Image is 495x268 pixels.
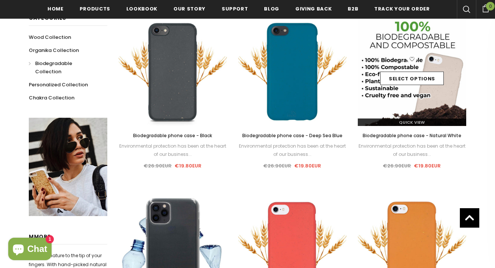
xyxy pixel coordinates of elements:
span: Giving back [295,5,332,12]
span: B2B [348,5,358,12]
span: Chakra Collection [29,94,74,101]
span: MMORE [29,233,51,240]
span: €19.80EUR [175,162,202,169]
span: Biodegradable Collection [35,60,72,75]
span: Blog [264,5,279,12]
a: 0 [476,3,495,12]
a: Quick View [358,118,466,126]
span: Quick View [399,119,425,125]
a: Chakra Collection [29,91,74,104]
span: €26.90EUR [383,162,411,169]
span: Track your order [374,5,430,12]
a: Personalized Collection [29,78,88,91]
a: Wood Collection [29,31,71,44]
span: €19.80EUR [294,162,321,169]
span: €19.80EUR [414,162,441,169]
a: Biodegradable phone case - Black [119,132,227,140]
span: Wood Collection [29,34,71,41]
span: Our Story [173,5,206,12]
a: Organika Collection [29,44,79,57]
span: Home [47,5,64,12]
span: Biodegradable phone case - Natural White [363,132,461,139]
div: Environmental protection has been at the heart of our business... [119,142,227,158]
a: Biodegradable phone case - Deep Sea Blue [238,132,347,140]
span: support [222,5,248,12]
span: €26.90EUR [144,162,172,169]
span: Organika Collection [29,47,79,54]
span: Personalized Collection [29,81,88,88]
span: Biodegradable phone case - Black [133,132,212,139]
span: Products [80,5,110,12]
a: Biodegradable Collection [29,57,99,78]
span: Lookbook [126,5,157,12]
div: Environmental protection has been at the heart of our business... [238,142,347,158]
span: €26.90EUR [263,162,291,169]
span: Biodegradable phone case - Deep Sea Blue [242,132,342,139]
a: Select options [380,72,444,85]
span: 0 [486,2,495,10]
div: Environmental protection has been at the heart of our business... [358,142,466,158]
a: Biodegradable phone case - Natural White [358,132,466,140]
inbox-online-store-chat: Shopify online store chat [6,238,54,262]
